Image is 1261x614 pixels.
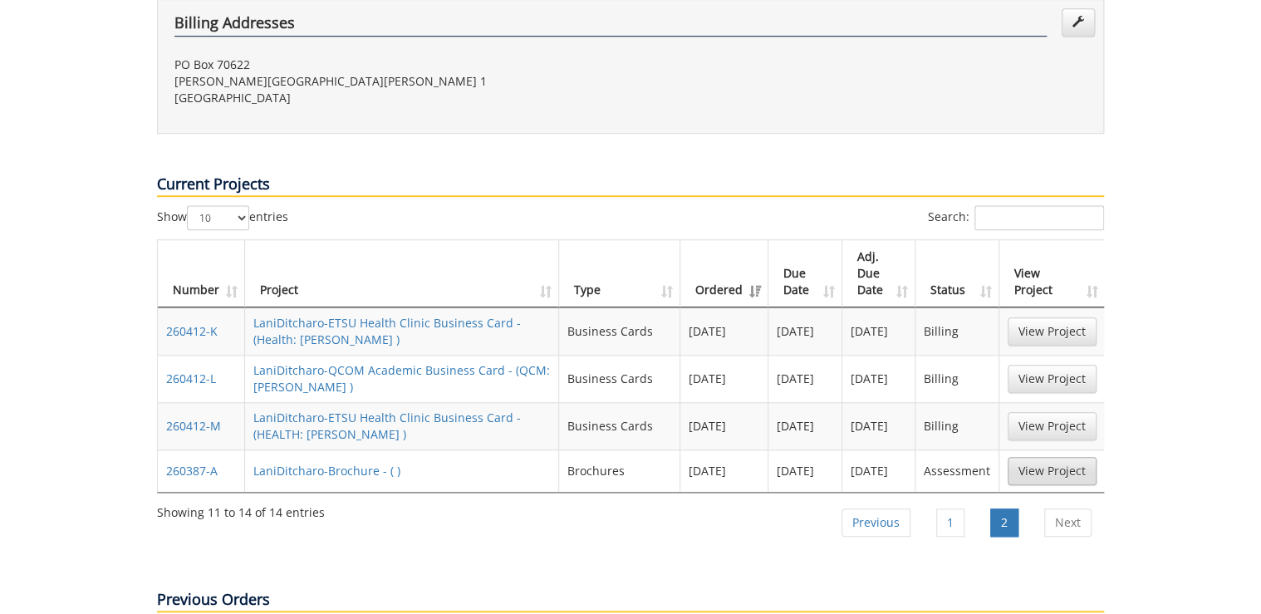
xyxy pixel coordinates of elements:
[174,15,1047,37] h4: Billing Addresses
[1062,8,1095,37] a: Edit Addresses
[999,240,1105,307] th: View Project: activate to sort column ascending
[157,174,1104,197] p: Current Projects
[559,449,680,492] td: Brochures
[990,508,1018,537] a: 2
[1008,317,1097,346] a: View Project
[680,240,768,307] th: Ordered: activate to sort column ascending
[915,355,999,402] td: Billing
[680,355,768,402] td: [DATE]
[768,402,841,449] td: [DATE]
[157,498,325,521] div: Showing 11 to 14 of 14 entries
[1044,508,1092,537] a: Next
[559,240,680,307] th: Type: activate to sort column ascending
[253,315,521,347] a: LaniDitcharo-ETSU Health Clinic Business Card - (Health: [PERSON_NAME] )
[915,449,999,492] td: Assessment
[559,355,680,402] td: Business Cards
[166,323,218,339] a: 260412-K
[842,449,915,492] td: [DATE]
[559,307,680,355] td: Business Cards
[187,205,249,230] select: Showentries
[245,240,559,307] th: Project: activate to sort column ascending
[253,410,521,442] a: LaniDitcharo-ETSU Health Clinic Business Card - (HEALTH: [PERSON_NAME] )
[174,90,618,106] p: [GEOGRAPHIC_DATA]
[768,240,841,307] th: Due Date: activate to sort column ascending
[915,240,999,307] th: Status: activate to sort column ascending
[768,355,841,402] td: [DATE]
[680,307,768,355] td: [DATE]
[841,508,910,537] a: Previous
[928,205,1104,230] label: Search:
[768,449,841,492] td: [DATE]
[680,402,768,449] td: [DATE]
[253,463,400,479] a: LaniDitcharo-Brochure - ( )
[1008,365,1097,393] a: View Project
[559,402,680,449] td: Business Cards
[1008,457,1097,485] a: View Project
[842,355,915,402] td: [DATE]
[974,205,1104,230] input: Search:
[166,371,216,386] a: 260412-L
[680,449,768,492] td: [DATE]
[842,307,915,355] td: [DATE]
[174,73,618,90] p: [PERSON_NAME][GEOGRAPHIC_DATA][PERSON_NAME] 1
[157,205,288,230] label: Show entries
[842,240,915,307] th: Adj. Due Date: activate to sort column ascending
[915,402,999,449] td: Billing
[166,463,218,479] a: 260387-A
[842,402,915,449] td: [DATE]
[1008,412,1097,440] a: View Project
[936,508,964,537] a: 1
[157,589,1104,612] p: Previous Orders
[166,418,221,434] a: 260412-M
[253,362,550,395] a: LaniDitcharo-QCOM Academic Business Card - (QCM: [PERSON_NAME] )
[158,240,245,307] th: Number: activate to sort column ascending
[174,56,618,73] p: PO Box 70622
[768,307,841,355] td: [DATE]
[915,307,999,355] td: Billing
